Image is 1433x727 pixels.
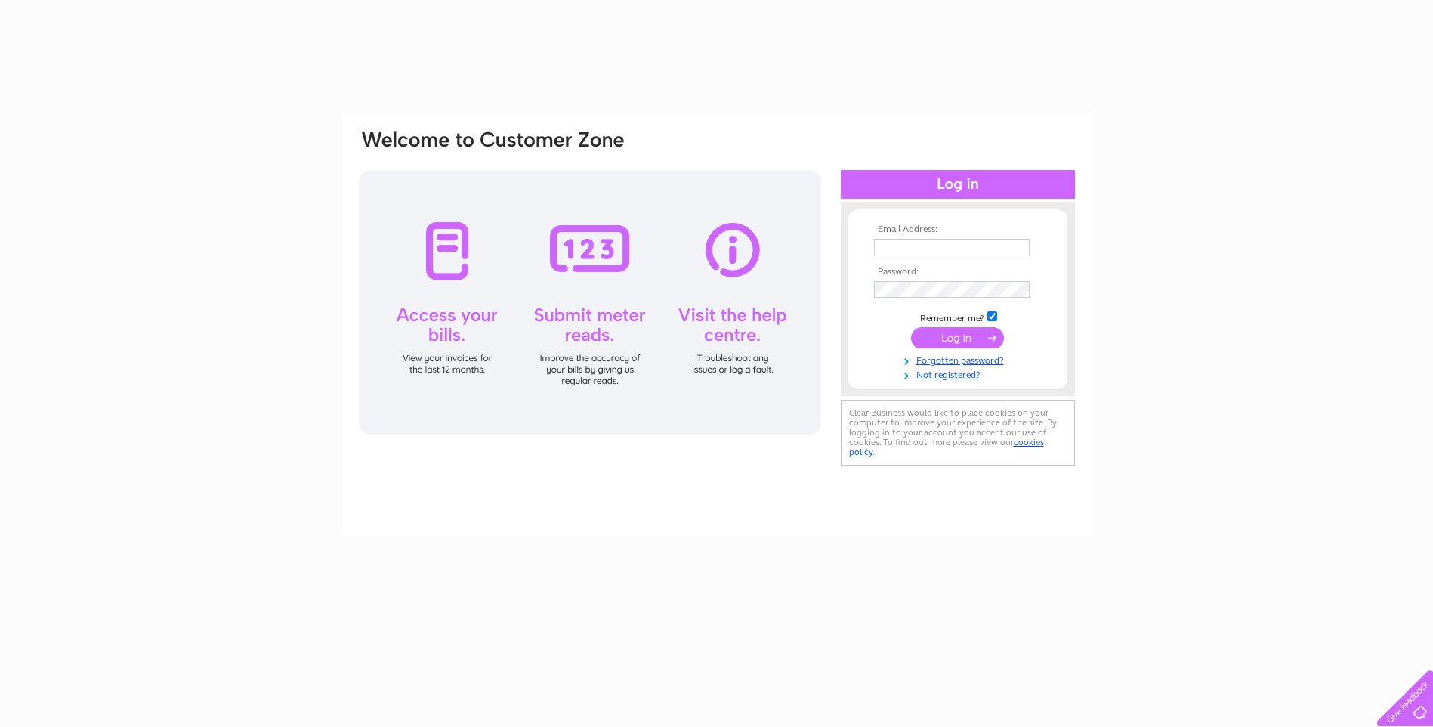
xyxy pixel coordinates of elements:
[870,224,1045,235] th: Email Address:
[874,352,1045,367] a: Forgotten password?
[911,327,1004,348] input: Submit
[841,400,1075,466] div: Clear Business would like to place cookies on your computer to improve your experience of the sit...
[870,267,1045,277] th: Password:
[870,309,1045,324] td: Remember me?
[874,367,1045,381] a: Not registered?
[849,437,1044,457] a: cookies policy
